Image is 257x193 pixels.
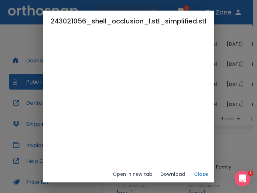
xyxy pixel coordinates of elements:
iframe: Intercom live chat [235,171,250,186]
button: Download [158,169,188,180]
button: Close [191,169,212,180]
h2: 243021056_shell_occlusion_l.stl_simplified.stl [43,11,214,32]
button: Open in new tab [110,169,155,180]
span: 1 [248,171,253,176]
